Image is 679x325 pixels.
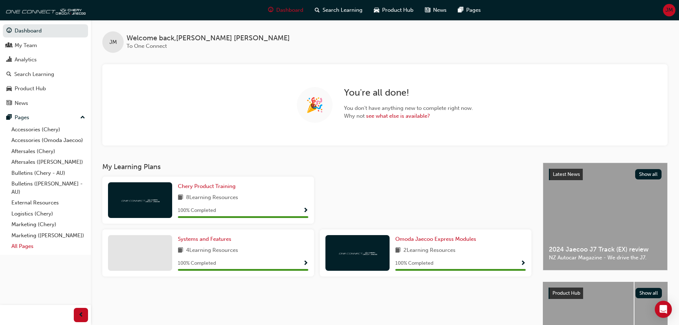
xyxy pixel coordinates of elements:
[6,86,12,92] span: car-icon
[78,311,84,320] span: prev-icon
[3,39,88,52] a: My Team
[543,163,668,270] a: Latest NewsShow all2024 Jaecoo J7 Track (EX) reviewNZ Autocar Magazine - We drive the J7.
[15,99,28,107] div: News
[303,206,308,215] button: Show Progress
[4,3,86,17] img: oneconnect
[3,24,88,37] a: Dashboard
[6,57,12,63] span: chart-icon
[520,259,526,268] button: Show Progress
[9,135,88,146] a: Accessories (Omoda Jaecoo)
[3,97,88,110] a: News
[458,6,463,15] span: pages-icon
[127,34,290,42] span: Welcome back , [PERSON_NAME] [PERSON_NAME]
[9,168,88,179] a: Bulletins (Chery - AU)
[9,230,88,241] a: Marketing ([PERSON_NAME])
[9,157,88,168] a: Aftersales ([PERSON_NAME])
[127,43,167,49] span: To One Connect
[6,71,11,78] span: search-icon
[9,197,88,208] a: External Resources
[303,260,308,267] span: Show Progress
[520,260,526,267] span: Show Progress
[186,193,238,202] span: 8 Learning Resources
[9,208,88,219] a: Logistics (Chery)
[636,288,662,298] button: Show all
[276,6,303,14] span: Dashboard
[338,249,377,256] img: oneconnect
[315,6,320,15] span: search-icon
[15,113,29,122] div: Pages
[3,53,88,66] a: Analytics
[309,3,368,17] a: search-iconSearch Learning
[178,236,231,242] span: Systems and Features
[549,254,662,262] span: NZ Autocar Magazine - We drive the J7.
[3,111,88,124] button: Pages
[178,259,216,268] span: 100 % Completed
[403,246,456,255] span: 2 Learning Resources
[6,115,12,121] span: pages-icon
[344,87,473,98] h2: You're all done!
[395,235,479,243] a: Omoda Jaecoo Express Modules
[6,100,12,107] span: news-icon
[9,146,88,157] a: Aftersales (Chery)
[3,68,88,81] a: Search Learning
[466,6,481,14] span: Pages
[655,301,672,318] div: Open Intercom Messenger
[262,3,309,17] a: guage-iconDashboard
[425,6,430,15] span: news-icon
[3,23,88,111] button: DashboardMy TeamAnalyticsSearch LearningProduct HubNews
[433,6,447,14] span: News
[306,101,324,109] span: 🎉
[553,171,580,177] span: Latest News
[14,70,54,78] div: Search Learning
[549,169,662,180] a: Latest NewsShow all
[452,3,487,17] a: pages-iconPages
[344,104,473,112] span: You don't have anything new to complete right now.
[9,219,88,230] a: Marketing (Chery)
[6,28,12,34] span: guage-icon
[15,41,37,50] div: My Team
[303,259,308,268] button: Show Progress
[178,235,234,243] a: Systems and Features
[3,82,88,95] a: Product Hub
[374,6,379,15] span: car-icon
[80,113,85,122] span: up-icon
[120,197,160,203] img: oneconnect
[9,124,88,135] a: Accessories (Chery)
[395,246,401,255] span: book-icon
[268,6,273,15] span: guage-icon
[323,6,362,14] span: Search Learning
[663,4,675,16] button: JM
[303,208,308,214] span: Show Progress
[102,163,531,171] h3: My Learning Plans
[15,85,46,93] div: Product Hub
[635,169,662,179] button: Show all
[178,246,183,255] span: book-icon
[368,3,419,17] a: car-iconProduct Hub
[109,38,117,46] span: JM
[395,259,433,268] span: 100 % Completed
[178,182,238,191] a: Chery Product Training
[665,6,673,14] span: JM
[15,56,37,64] div: Analytics
[382,6,413,14] span: Product Hub
[9,241,88,252] a: All Pages
[178,183,236,189] span: Chery Product Training
[6,42,12,49] span: people-icon
[549,245,662,254] span: 2024 Jaecoo J7 Track (EX) review
[186,246,238,255] span: 4 Learning Resources
[344,112,473,120] span: Why not
[9,178,88,197] a: Bulletins ([PERSON_NAME] - AU)
[549,288,662,299] a: Product HubShow all
[552,290,580,296] span: Product Hub
[178,207,216,215] span: 100 % Completed
[366,113,430,119] a: see what else is available?
[395,236,476,242] span: Omoda Jaecoo Express Modules
[419,3,452,17] a: news-iconNews
[178,193,183,202] span: book-icon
